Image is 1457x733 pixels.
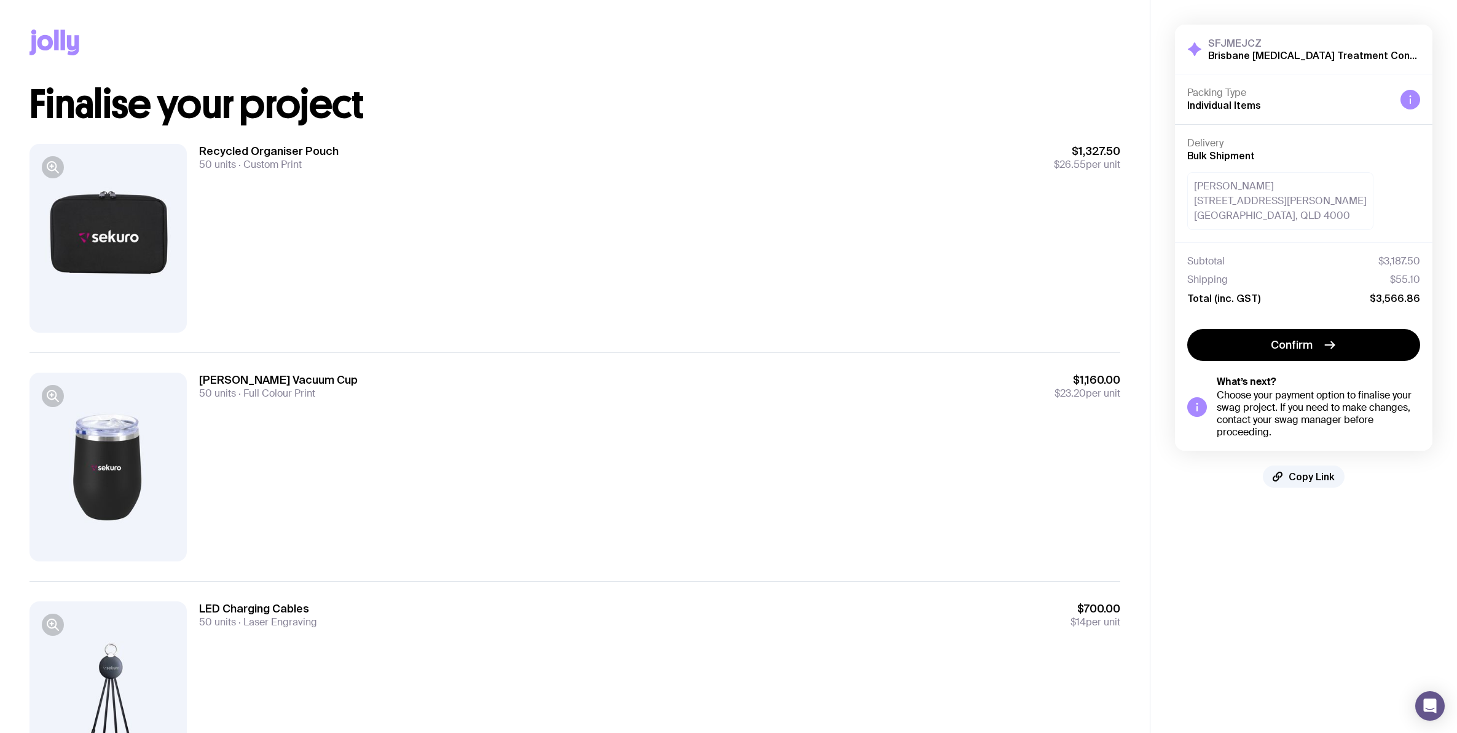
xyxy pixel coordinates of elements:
button: Confirm [1187,329,1420,361]
span: Custom Print [236,158,302,171]
span: 50 units [199,158,236,171]
div: Open Intercom Messenger [1415,691,1445,721]
span: 50 units [199,387,236,400]
span: Individual Items [1187,100,1261,111]
span: Shipping [1187,274,1228,286]
span: $55.10 [1390,274,1420,286]
span: per unit [1054,159,1120,171]
span: Subtotal [1187,255,1225,267]
span: $1,160.00 [1054,373,1120,387]
span: $3,187.50 [1378,255,1420,267]
div: [PERSON_NAME] [STREET_ADDRESS][PERSON_NAME] [GEOGRAPHIC_DATA], QLD 4000 [1187,172,1373,230]
span: per unit [1054,387,1120,400]
span: Bulk Shipment [1187,150,1255,161]
span: $3,566.86 [1370,292,1420,304]
span: Copy Link [1289,470,1335,483]
span: $23.20 [1054,387,1086,400]
h3: Recycled Organiser Pouch [199,144,339,159]
span: per unit [1070,616,1120,628]
span: Laser Engraving [236,616,317,628]
span: Total (inc. GST) [1187,292,1260,304]
h3: SFJMEJCZ [1208,37,1420,49]
span: $700.00 [1070,601,1120,616]
span: $1,327.50 [1054,144,1120,159]
button: Copy Link [1263,466,1345,488]
h3: [PERSON_NAME] Vacuum Cup [199,373,358,387]
h5: What’s next? [1217,376,1420,388]
span: $26.55 [1054,158,1086,171]
span: 50 units [199,616,236,628]
span: Confirm [1271,338,1313,352]
span: Full Colour Print [236,387,315,400]
h1: Finalise your project [29,85,1120,124]
h4: Delivery [1187,137,1420,149]
h2: Brisbane [MEDICAL_DATA] Treatment Conference [1208,49,1420,61]
div: Choose your payment option to finalise your swag project. If you need to make changes, contact yo... [1217,389,1420,438]
h4: Packing Type [1187,87,1391,99]
span: $14 [1070,616,1086,628]
h3: LED Charging Cables [199,601,317,616]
